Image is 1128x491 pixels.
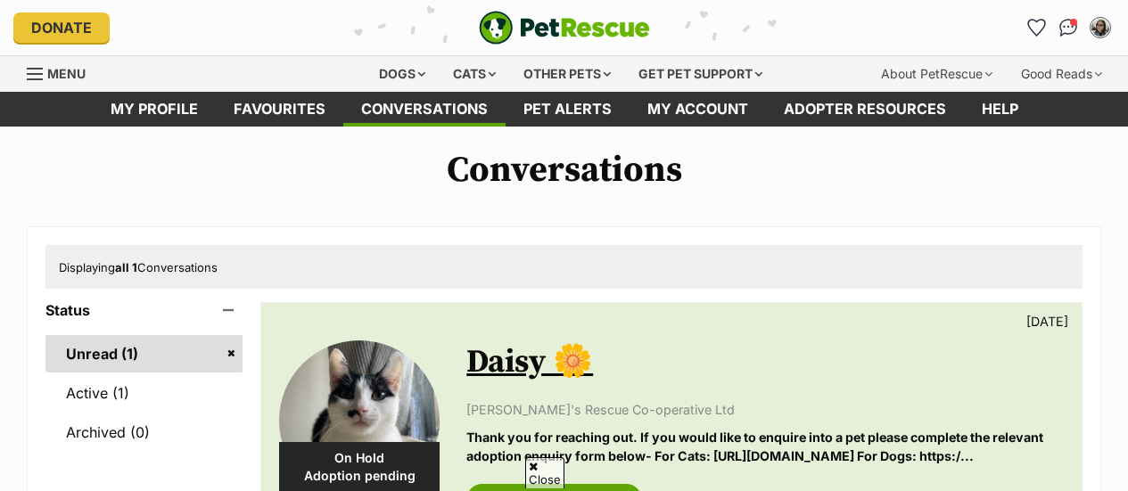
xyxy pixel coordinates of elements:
img: chat-41dd97257d64d25036548639549fe6c8038ab92f7586957e7f3b1b290dea8141.svg [1059,19,1078,37]
a: Active (1) [45,374,243,412]
span: Adoption pending [279,467,440,485]
span: Close [525,457,564,488]
a: Donate [13,12,110,43]
span: Displaying Conversations [59,260,218,274]
img: Erica Patton profile pic [1091,19,1109,37]
a: Unread (1) [45,335,243,372]
p: Thank you for reaching out. If you would like to enquire into a pet please complete the relevant ... [466,428,1064,466]
div: Other pets [511,56,623,92]
span: Menu [47,66,86,81]
a: Menu [27,56,98,88]
a: conversations [343,92,506,127]
p: [PERSON_NAME]'s Rescue Co-operative Ltd [466,400,1064,419]
div: Cats [440,56,508,92]
a: My profile [93,92,216,127]
a: Favourites [216,92,343,127]
a: Pet alerts [506,92,630,127]
ul: Account quick links [1022,13,1115,42]
a: Archived (0) [45,413,243,451]
a: Help [964,92,1036,127]
strong: all 1 [115,260,137,274]
a: Favourites [1022,13,1050,42]
p: [DATE] [1026,312,1068,331]
button: My account [1086,13,1115,42]
a: My account [630,92,766,127]
div: Dogs [366,56,438,92]
a: PetRescue [479,11,650,45]
div: Get pet support [626,56,775,92]
a: Adopter resources [766,92,964,127]
img: logo-e224e6f780fb5917bec1dbf3a21bbac754714ae5b6737aabdf751b685950b380.svg [479,11,650,45]
div: About PetRescue [869,56,1005,92]
header: Status [45,302,243,318]
a: Conversations [1054,13,1083,42]
a: Daisy 🌼 [466,342,593,382]
div: Good Reads [1009,56,1115,92]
